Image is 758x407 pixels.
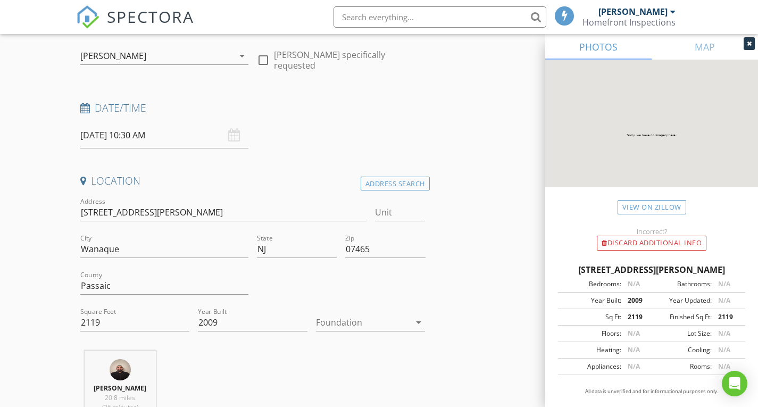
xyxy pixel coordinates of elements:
[652,34,758,60] a: MAP
[628,362,640,371] span: N/A
[718,279,730,288] span: N/A
[582,17,676,28] div: Homefront Inspections
[561,329,621,338] div: Floors:
[80,101,426,115] h4: Date/Time
[652,312,712,322] div: Finished Sq Ft:
[545,60,758,213] img: streetview
[236,49,248,62] i: arrow_drop_down
[722,371,747,396] div: Open Intercom Messenger
[628,345,640,354] span: N/A
[105,393,135,402] span: 20.8 miles
[76,14,194,37] a: SPECTORA
[652,345,712,355] div: Cooling:
[76,5,99,29] img: The Best Home Inspection Software - Spectora
[652,362,712,371] div: Rooms:
[718,362,730,371] span: N/A
[561,296,621,305] div: Year Built:
[618,200,686,214] a: View on Zillow
[628,279,640,288] span: N/A
[718,345,730,354] span: N/A
[274,49,426,71] label: [PERSON_NAME] specifically requested
[628,329,640,338] span: N/A
[558,263,745,276] div: [STREET_ADDRESS][PERSON_NAME]
[334,6,546,28] input: Search everything...
[597,236,706,251] div: Discard Additional info
[545,227,758,236] div: Incorrect?
[621,312,652,322] div: 2119
[94,384,146,393] strong: [PERSON_NAME]
[80,51,146,61] div: [PERSON_NAME]
[652,279,712,289] div: Bathrooms:
[80,122,249,148] input: Select date
[561,312,621,322] div: Sq Ft:
[107,5,194,28] span: SPECTORA
[652,296,712,305] div: Year Updated:
[598,6,668,17] div: [PERSON_NAME]
[712,312,742,322] div: 2119
[561,362,621,371] div: Appliances:
[110,359,131,380] img: 20231027_092154.jpg
[561,345,621,355] div: Heating:
[652,329,712,338] div: Lot Size:
[558,388,745,395] p: All data is unverified and for informational purposes only.
[561,279,621,289] div: Bedrooms:
[80,174,426,188] h4: Location
[412,316,425,329] i: arrow_drop_down
[361,177,430,191] div: Address Search
[718,296,730,305] span: N/A
[545,34,652,60] a: PHOTOS
[718,329,730,338] span: N/A
[621,296,652,305] div: 2009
